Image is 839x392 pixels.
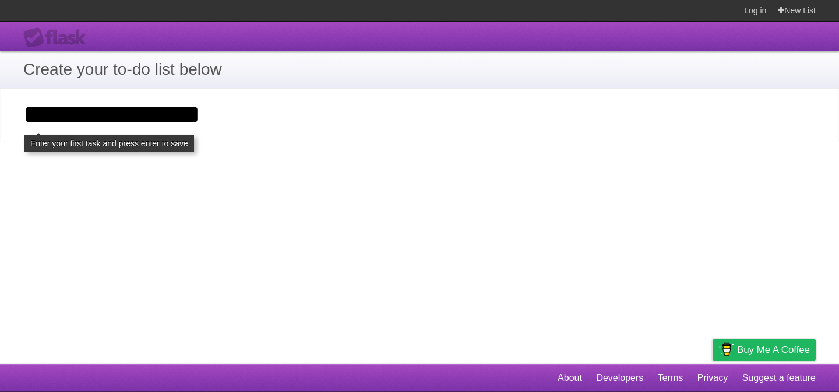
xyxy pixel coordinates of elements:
div: Flask [23,27,93,48]
a: Terms [658,367,683,389]
img: Buy me a coffee [718,339,734,359]
a: Buy me a coffee [713,339,816,360]
a: Suggest a feature [742,367,816,389]
a: Developers [596,367,643,389]
span: Buy me a coffee [737,339,810,360]
h1: Create your to-do list below [23,57,816,82]
a: Privacy [697,367,728,389]
a: About [558,367,582,389]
